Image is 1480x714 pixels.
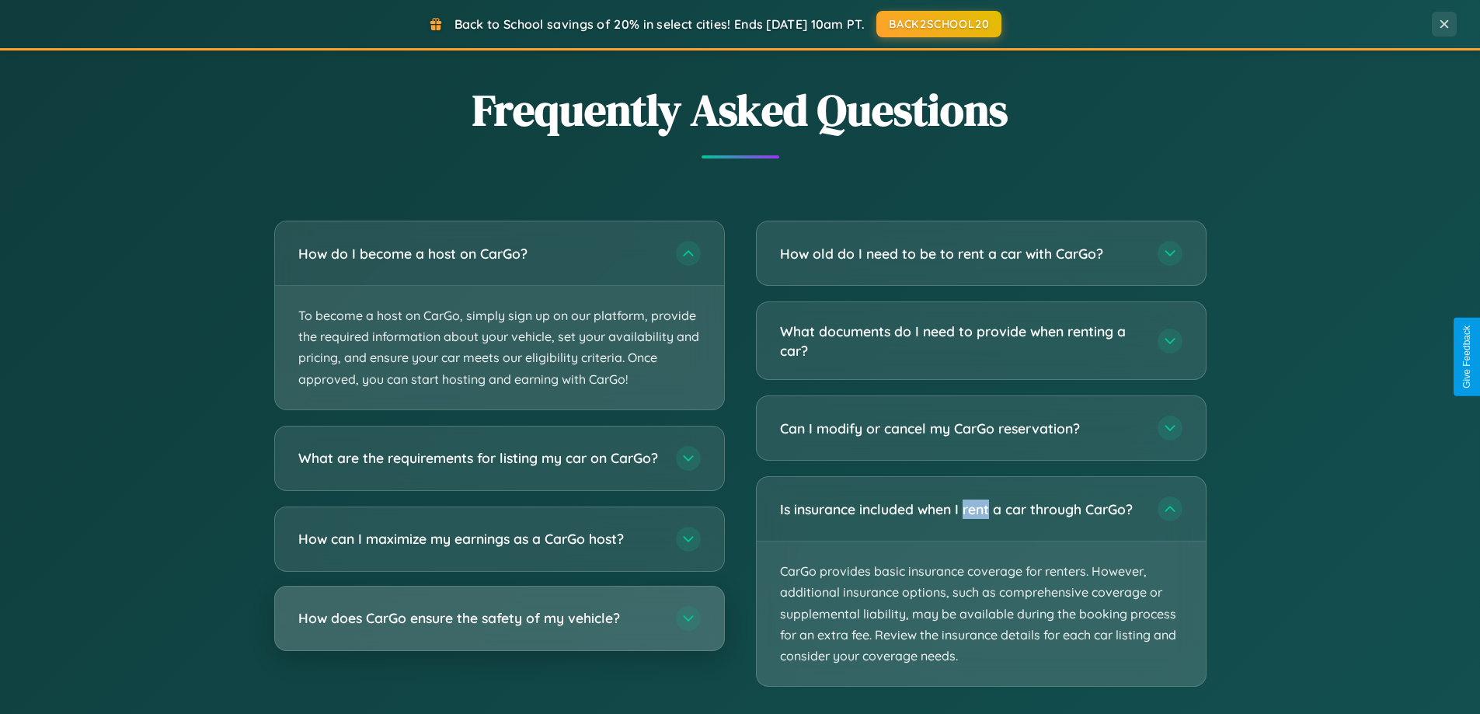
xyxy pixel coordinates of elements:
h2: Frequently Asked Questions [274,80,1207,140]
span: Back to School savings of 20% in select cities! Ends [DATE] 10am PT. [454,16,865,32]
h3: Can I modify or cancel my CarGo reservation? [780,419,1142,438]
p: To become a host on CarGo, simply sign up on our platform, provide the required information about... [275,286,724,409]
h3: What documents do I need to provide when renting a car? [780,322,1142,360]
button: BACK2SCHOOL20 [876,11,1001,37]
h3: What are the requirements for listing my car on CarGo? [298,448,660,468]
h3: Is insurance included when I rent a car through CarGo? [780,500,1142,519]
h3: How does CarGo ensure the safety of my vehicle? [298,608,660,628]
h3: How old do I need to be to rent a car with CarGo? [780,244,1142,263]
p: CarGo provides basic insurance coverage for renters. However, additional insurance options, such ... [757,542,1206,686]
h3: How can I maximize my earnings as a CarGo host? [298,529,660,549]
h3: How do I become a host on CarGo? [298,244,660,263]
div: Give Feedback [1461,326,1472,388]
